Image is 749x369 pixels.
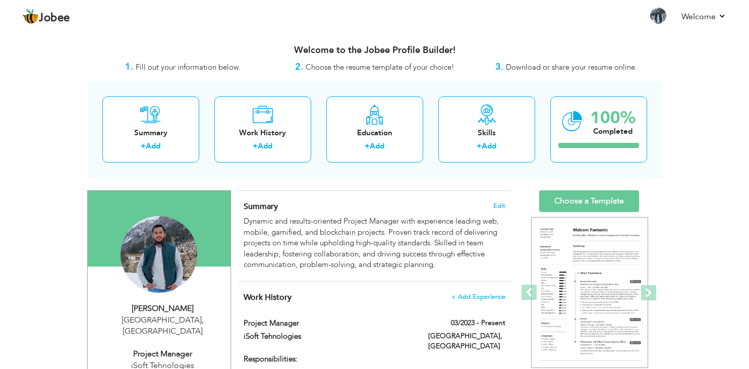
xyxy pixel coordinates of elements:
[506,62,637,72] span: Download or share your resume online.
[146,141,160,151] a: Add
[334,128,415,138] div: Education
[39,13,70,24] span: Jobee
[121,216,197,293] img: Subhan Wahid
[244,292,292,303] span: Work History
[141,141,146,151] label: +
[244,318,413,329] label: Project Manager
[244,201,505,212] h4: Adding a summary is a quick and easy way to highlight your experience and interests.
[244,201,278,212] span: Summary
[306,62,454,72] span: Choose the resume template of your choice!
[495,61,503,73] strong: 3.
[23,9,39,25] img: jobee.io
[95,303,231,314] div: [PERSON_NAME]
[244,331,413,342] label: iSoft Tehnologies
[244,216,505,270] div: Dynamic and results-oriented Project Manager with experience leading web, mobile, gamified, and b...
[95,348,231,360] div: Project Manager
[681,11,726,23] a: Welcome
[477,141,482,151] label: +
[202,314,204,326] span: ,
[493,202,505,209] span: Edit
[222,128,303,138] div: Work History
[370,141,384,151] a: Add
[253,141,258,151] label: +
[87,45,662,56] h3: Welcome to the Jobee Profile Builder!
[95,314,231,338] div: [GEOGRAPHIC_DATA] [GEOGRAPHIC_DATA]
[136,62,241,72] span: Fill out your information below.
[451,318,505,328] label: 03/2023 - Present
[446,128,527,138] div: Skills
[244,292,505,302] h4: This helps to show the companies you have worked for.
[110,128,191,138] div: Summary
[428,331,505,351] label: [GEOGRAPHIC_DATA], [GEOGRAPHIC_DATA]
[590,110,636,126] div: 100%
[482,141,496,151] a: Add
[23,9,70,25] a: Jobee
[650,8,666,24] img: Profile Img
[451,293,505,300] span: + Add Experience
[590,126,636,137] div: Completed
[125,61,133,73] strong: 1.
[295,61,303,73] strong: 2.
[539,190,639,212] a: Choose a Template
[365,141,370,151] label: +
[258,141,272,151] a: Add
[244,354,298,364] strong: Responsibilities:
